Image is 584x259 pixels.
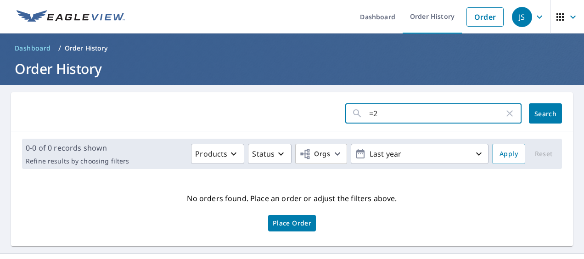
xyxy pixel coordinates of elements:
[191,144,244,164] button: Products
[273,221,311,225] span: Place Order
[500,148,518,160] span: Apply
[58,43,61,54] li: /
[248,144,292,164] button: Status
[466,7,504,27] a: Order
[529,103,562,124] button: Search
[299,148,330,160] span: Orgs
[512,7,532,27] div: JS
[351,144,489,164] button: Last year
[26,157,129,165] p: Refine results by choosing filters
[492,144,525,164] button: Apply
[11,41,55,56] a: Dashboard
[268,215,316,231] a: Place Order
[26,142,129,153] p: 0-0 of 0 records shown
[252,148,275,159] p: Status
[366,146,473,162] p: Last year
[295,144,347,164] button: Orgs
[195,148,227,159] p: Products
[65,44,108,53] p: Order History
[17,10,125,24] img: EV Logo
[11,59,573,78] h1: Order History
[536,109,555,118] span: Search
[15,44,51,53] span: Dashboard
[369,101,504,126] input: Address, Report #, Claim ID, etc.
[187,191,397,206] p: No orders found. Place an order or adjust the filters above.
[11,41,573,56] nav: breadcrumb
